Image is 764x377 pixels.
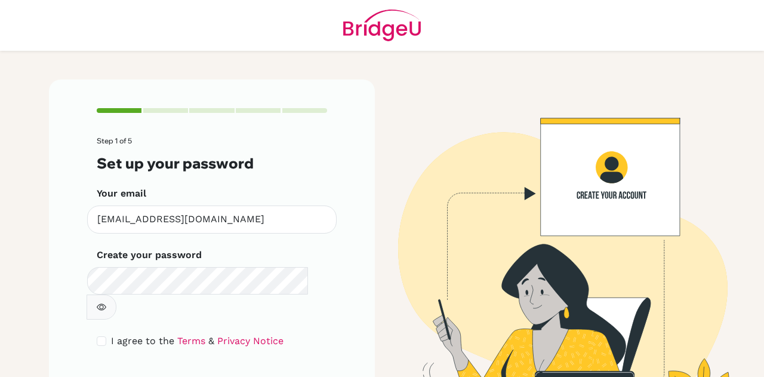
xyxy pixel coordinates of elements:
[97,155,327,172] h3: Set up your password
[97,248,202,262] label: Create your password
[111,335,174,347] span: I agree to the
[87,206,337,234] input: Insert your email*
[97,136,132,145] span: Step 1 of 5
[97,186,146,201] label: Your email
[208,335,214,347] span: &
[217,335,284,347] a: Privacy Notice
[177,335,205,347] a: Terms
